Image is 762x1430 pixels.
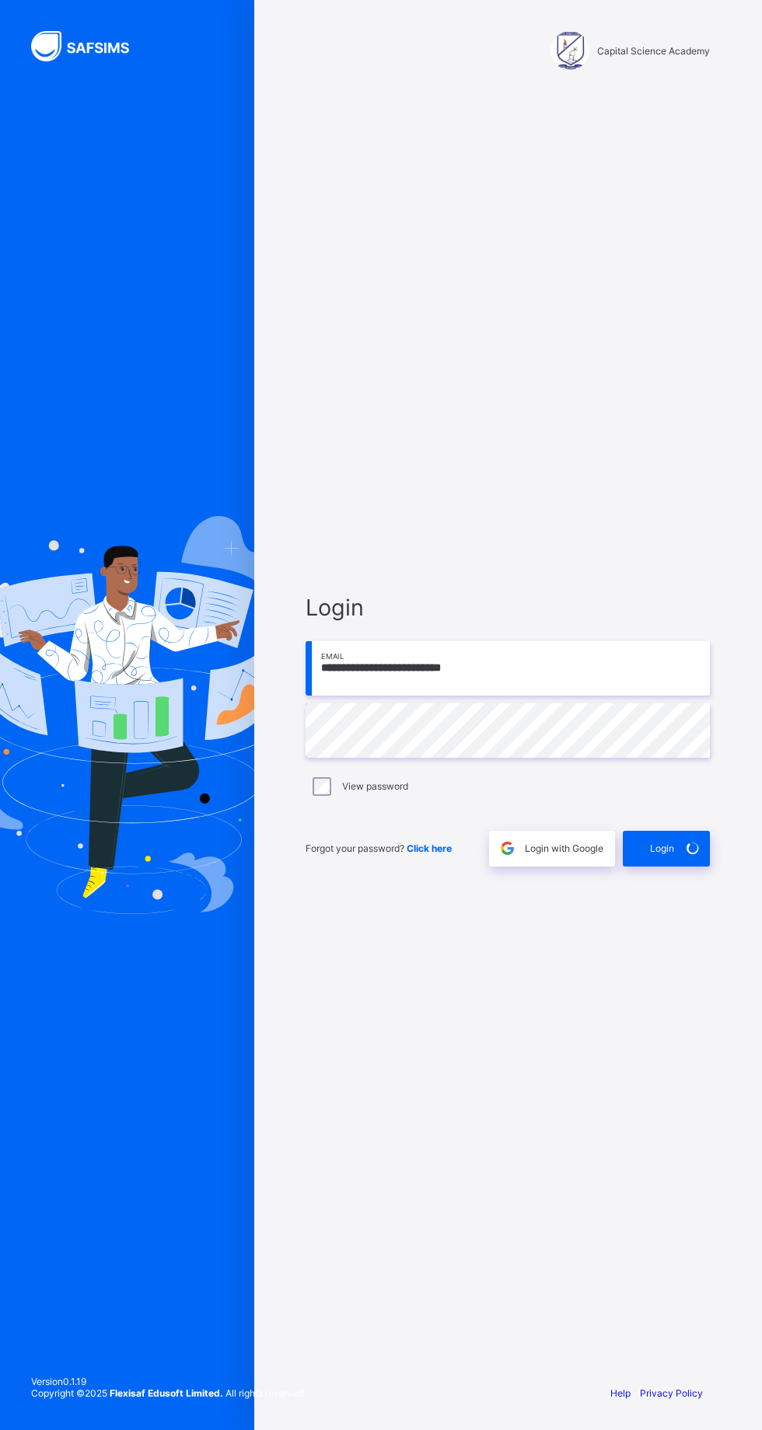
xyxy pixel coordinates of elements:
span: Copyright © 2025 All rights reserved. [31,1387,306,1399]
label: View password [342,780,408,792]
img: SAFSIMS Logo [31,31,148,61]
span: Forgot your password? [306,842,452,854]
a: Click here [407,842,452,854]
strong: Flexisaf Edusoft Limited. [110,1387,223,1399]
span: Login [650,842,674,854]
a: Help [610,1387,631,1399]
span: Version 0.1.19 [31,1376,306,1387]
span: Capital Science Academy [597,45,710,57]
a: Privacy Policy [640,1387,703,1399]
img: google.396cfc9801f0270233282035f929180a.svg [498,839,516,857]
span: Login with Google [525,842,603,854]
span: Login [306,594,710,621]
